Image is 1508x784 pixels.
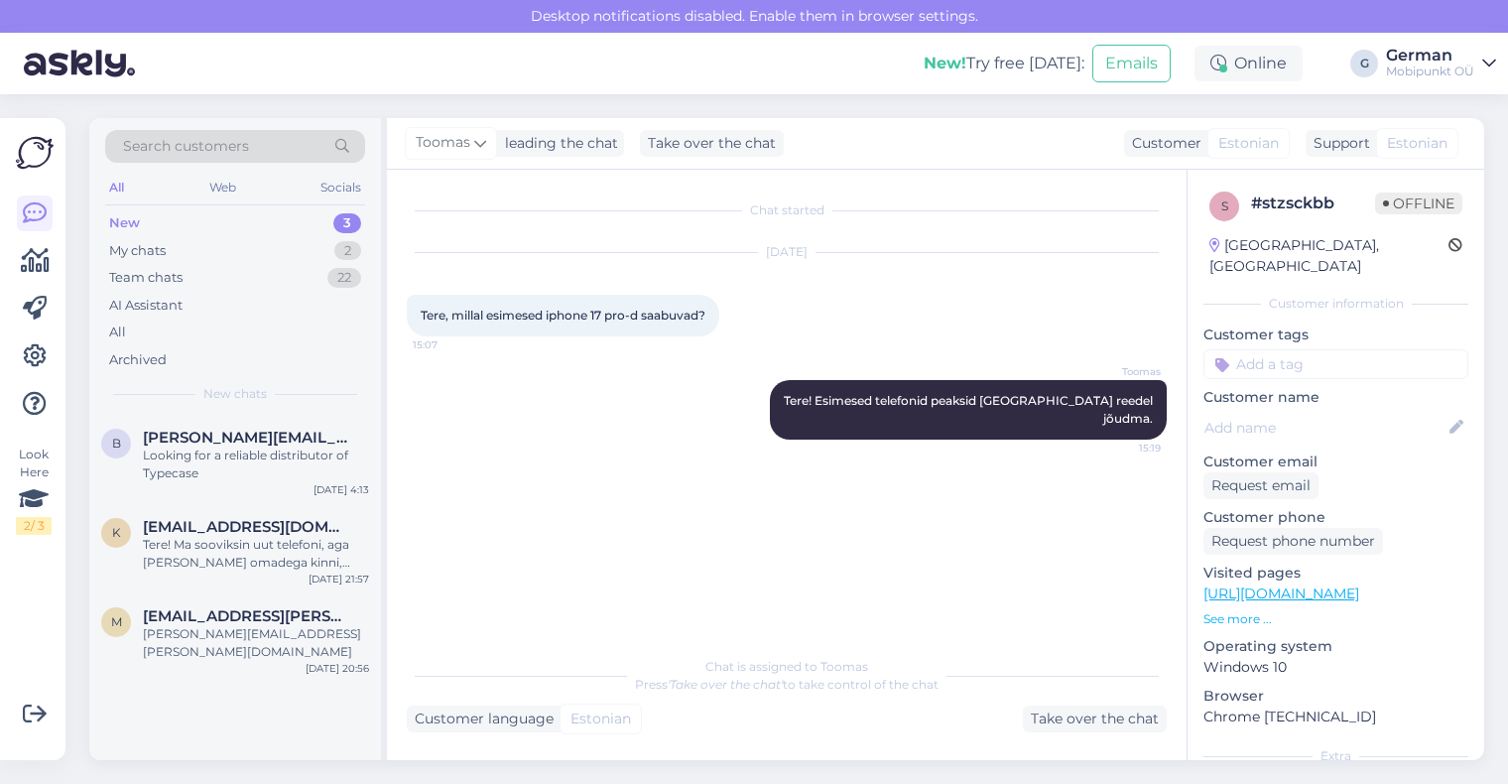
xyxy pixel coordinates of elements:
div: [DATE] 20:56 [306,661,369,676]
div: Archived [109,350,167,370]
span: Estonian [1387,133,1447,154]
div: Mobipunkt OÜ [1386,64,1474,79]
span: Offline [1375,193,1462,214]
div: Take over the chat [640,130,784,157]
span: Press to take control of the chat [635,677,939,692]
div: Online [1194,46,1303,81]
b: New! [924,54,966,72]
div: Socials [316,175,365,200]
span: s [1221,198,1228,213]
span: b [112,436,121,451]
div: 3 [333,213,361,233]
button: Emails [1092,45,1171,82]
span: Tere, millal esimesed iphone 17 pro-d saabuvad? [421,308,705,323]
div: 2 / 3 [16,517,52,535]
span: monika.aedma@gmail.com [143,607,349,625]
div: Customer information [1203,295,1468,313]
div: All [105,175,128,200]
span: k [112,525,121,540]
a: GermanMobipunkt OÜ [1386,48,1496,79]
a: [URL][DOMAIN_NAME] [1203,585,1359,602]
span: 15:07 [413,337,487,352]
div: Request email [1203,472,1319,499]
span: kunozifier@gmail.com [143,518,349,536]
div: 2 [334,241,361,261]
p: Customer name [1203,387,1468,408]
span: Search customers [123,136,249,157]
p: See more ... [1203,610,1468,628]
div: Customer language [407,709,554,729]
input: Add a tag [1203,349,1468,379]
p: Browser [1203,686,1468,707]
span: benson@typecase.co [143,429,349,447]
p: Windows 10 [1203,657,1468,678]
div: [PERSON_NAME][EMAIL_ADDRESS][PERSON_NAME][DOMAIN_NAME] [143,625,369,661]
span: Estonian [570,709,631,729]
span: New chats [203,385,267,403]
span: Estonian [1218,133,1279,154]
span: Tere! Esimesed telefonid peaksid [GEOGRAPHIC_DATA] reedel jõudma. [784,393,1156,426]
div: All [109,323,126,342]
div: AI Assistant [109,296,183,316]
p: Chrome [TECHNICAL_ID] [1203,707,1468,727]
div: My chats [109,241,166,261]
div: [GEOGRAPHIC_DATA], [GEOGRAPHIC_DATA] [1209,235,1448,277]
div: New [109,213,140,233]
div: 22 [327,268,361,288]
div: Support [1306,133,1370,154]
div: Looking for a reliable distributor of Typecase [143,447,369,482]
div: Request phone number [1203,528,1383,555]
div: Take over the chat [1023,706,1167,732]
div: Web [205,175,240,200]
p: Customer phone [1203,507,1468,528]
span: m [111,614,122,629]
div: G [1350,50,1378,77]
div: Try free [DATE]: [924,52,1084,75]
div: Tere! Ma sooviksin uut telefoni, aga [PERSON_NAME] omadega kinni, tahaks midagi mis on kõrgem kui... [143,536,369,572]
p: Visited pages [1203,563,1468,584]
span: Chat is assigned to Toomas [705,659,868,674]
div: # stzsckbb [1251,192,1375,215]
div: Customer [1124,133,1201,154]
p: Customer tags [1203,325,1468,345]
p: Operating system [1203,636,1468,657]
input: Add name [1204,417,1445,439]
div: leading the chat [497,133,618,154]
div: [DATE] 21:57 [309,572,369,587]
div: Extra [1203,747,1468,765]
span: Toomas [1086,364,1161,379]
p: Customer email [1203,452,1468,472]
i: 'Take over the chat' [668,677,783,692]
div: Team chats [109,268,183,288]
div: [DATE] 4:13 [314,482,369,497]
div: [DATE] [407,243,1167,261]
img: Askly Logo [16,134,54,172]
div: Look Here [16,446,52,535]
span: 15:19 [1086,441,1161,456]
div: German [1386,48,1474,64]
div: Chat started [407,201,1167,219]
span: Toomas [416,132,470,154]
